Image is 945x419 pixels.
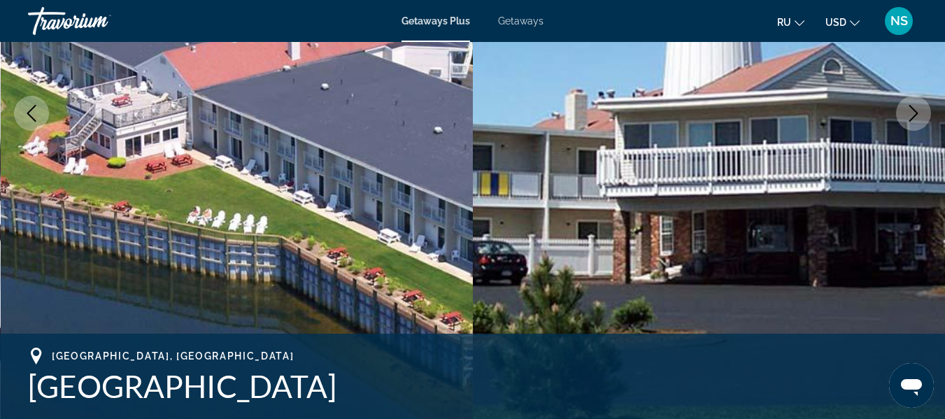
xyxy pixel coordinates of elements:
[890,14,908,28] span: NS
[498,15,543,27] a: Getaways
[896,96,931,131] button: Next image
[52,350,294,362] span: [GEOGRAPHIC_DATA], [GEOGRAPHIC_DATA]
[28,3,168,39] a: Travorium
[825,17,846,28] span: USD
[825,12,860,32] button: Change currency
[777,12,804,32] button: Change language
[28,368,917,404] h1: [GEOGRAPHIC_DATA]
[402,15,470,27] a: Getaways Plus
[889,363,934,408] iframe: Button to launch messaging window
[777,17,791,28] span: ru
[14,96,49,131] button: Previous image
[881,6,917,36] button: User Menu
